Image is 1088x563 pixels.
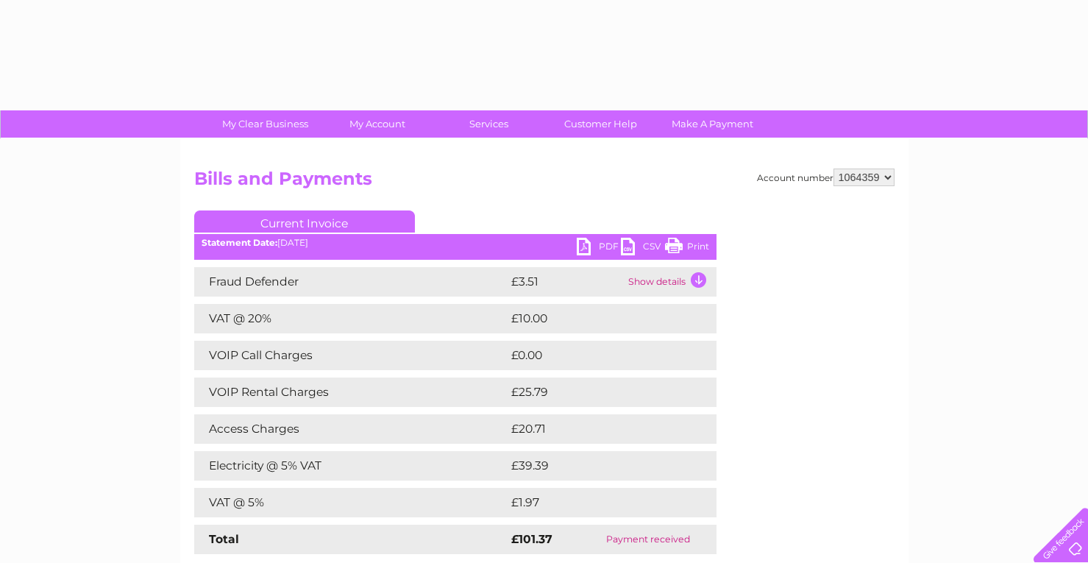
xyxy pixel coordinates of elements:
[652,110,773,138] a: Make A Payment
[580,525,716,554] td: Payment received
[540,110,661,138] a: Customer Help
[194,378,508,407] td: VOIP Rental Charges
[194,488,508,517] td: VAT @ 5%
[577,238,621,259] a: PDF
[202,237,277,248] b: Statement Date:
[194,169,895,196] h2: Bills and Payments
[194,238,717,248] div: [DATE]
[194,414,508,444] td: Access Charges
[511,532,552,546] strong: £101.37
[194,267,508,297] td: Fraud Defender
[205,110,326,138] a: My Clear Business
[316,110,438,138] a: My Account
[194,304,508,333] td: VAT @ 20%
[508,304,686,333] td: £10.00
[428,110,550,138] a: Services
[194,341,508,370] td: VOIP Call Charges
[209,532,239,546] strong: Total
[508,451,687,481] td: £39.39
[508,378,686,407] td: £25.79
[194,210,415,233] a: Current Invoice
[621,238,665,259] a: CSV
[508,488,680,517] td: £1.97
[757,169,895,186] div: Account number
[508,414,686,444] td: £20.71
[508,267,625,297] td: £3.51
[625,267,717,297] td: Show details
[508,341,683,370] td: £0.00
[665,238,709,259] a: Print
[194,451,508,481] td: Electricity @ 5% VAT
